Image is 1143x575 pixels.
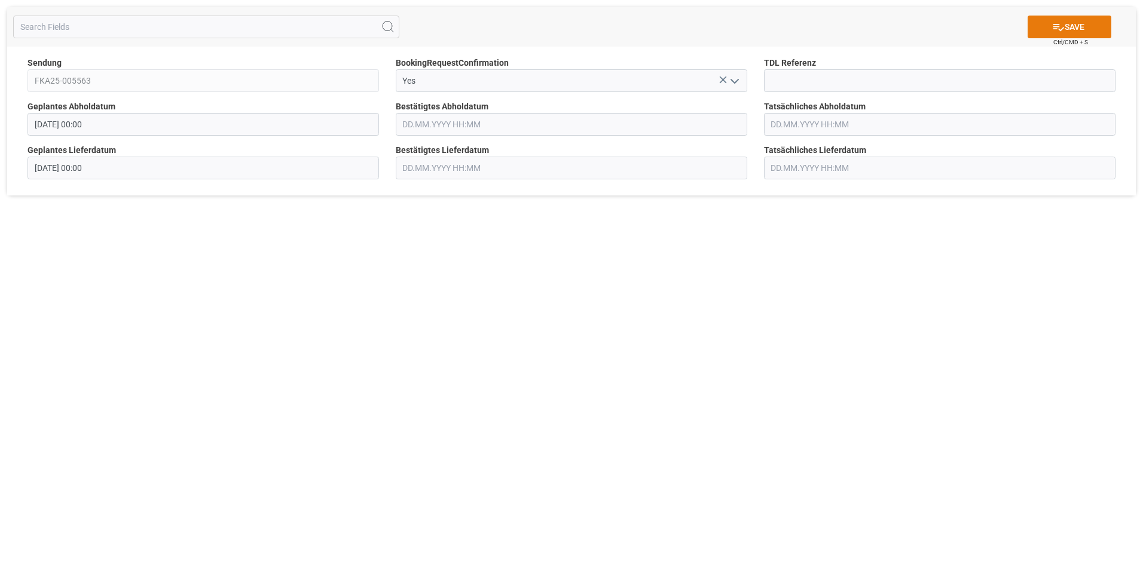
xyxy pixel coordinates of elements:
[764,144,866,157] span: Tatsächliches Lieferdatum
[764,100,866,113] span: Tatsächliches Abholdatum
[27,100,115,113] span: Geplantes Abholdatum
[27,157,379,179] input: DD.MM.YYYY HH:MM
[764,113,1116,136] input: DD.MM.YYYY HH:MM
[764,157,1116,179] input: DD.MM.YYYY HH:MM
[1028,16,1111,38] button: SAVE
[396,100,488,113] span: Bestätigtes Abholdatum
[396,113,747,136] input: DD.MM.YYYY HH:MM
[764,57,816,69] span: TDL Referenz
[725,72,742,90] button: open menu
[27,57,62,69] span: Sendung
[396,157,747,179] input: DD.MM.YYYY HH:MM
[396,144,489,157] span: Bestätigtes Lieferdatum
[396,57,509,69] span: BookingRequestConfirmation
[1053,38,1088,47] span: Ctrl/CMD + S
[27,113,379,136] input: DD.MM.YYYY HH:MM
[13,16,399,38] input: Search Fields
[27,144,116,157] span: Geplantes Lieferdatum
